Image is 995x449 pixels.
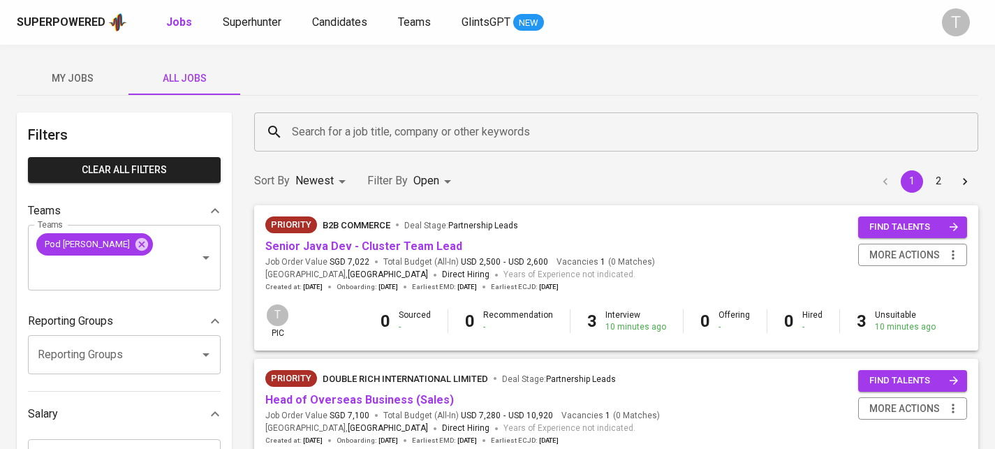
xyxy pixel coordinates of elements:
[869,400,940,418] span: more actions
[265,240,462,253] a: Senior Java Dev - Cluster Team Lead
[28,124,221,146] h6: Filters
[265,268,428,282] span: [GEOGRAPHIC_DATA] ,
[802,309,823,333] div: Hired
[875,309,936,333] div: Unsuitable
[483,309,553,333] div: Recommendation
[546,374,616,384] span: Partnership Leads
[872,170,978,193] nav: pagination navigation
[312,14,370,31] a: Candidates
[166,15,192,29] b: Jobs
[603,410,610,422] span: 1
[166,14,195,31] a: Jobs
[442,423,489,433] span: Direct Hiring
[137,70,232,87] span: All Jobs
[28,406,58,422] p: Salary
[491,282,559,292] span: Earliest ECJD :
[196,248,216,267] button: Open
[462,15,510,29] span: GlintsGPT
[223,14,284,31] a: Superhunter
[28,197,221,225] div: Teams
[348,268,428,282] span: [GEOGRAPHIC_DATA]
[539,282,559,292] span: [DATE]
[502,374,616,384] span: Deal Stage :
[28,400,221,428] div: Salary
[108,12,127,33] img: app logo
[503,256,506,268] span: -
[442,270,489,279] span: Direct Hiring
[718,309,750,333] div: Offering
[25,70,120,87] span: My Jobs
[265,422,428,436] span: [GEOGRAPHIC_DATA] ,
[404,221,518,230] span: Deal Stage :
[457,282,477,292] span: [DATE]
[265,282,323,292] span: Created at :
[587,311,597,331] b: 3
[457,436,477,446] span: [DATE]
[330,256,369,268] span: SGD 7,022
[875,321,936,333] div: 10 minutes ago
[508,410,553,422] span: USD 10,920
[508,256,548,268] span: USD 2,600
[942,8,970,36] div: T
[857,311,867,331] b: 3
[412,436,477,446] span: Earliest EMD :
[265,436,323,446] span: Created at :
[17,12,127,33] a: Superpoweredapp logo
[605,309,666,333] div: Interview
[337,436,398,446] span: Onboarding :
[303,436,323,446] span: [DATE]
[858,397,967,420] button: more actions
[265,218,317,232] span: Priority
[858,244,967,267] button: more actions
[605,321,666,333] div: 10 minutes ago
[303,282,323,292] span: [DATE]
[265,303,290,327] div: T
[927,170,950,193] button: Go to page 2
[348,422,428,436] span: [GEOGRAPHIC_DATA]
[448,221,518,230] span: Partnership Leads
[412,282,477,292] span: Earliest EMD :
[378,282,398,292] span: [DATE]
[465,311,475,331] b: 0
[383,410,553,422] span: Total Budget (All-In)
[17,15,105,31] div: Superpowered
[367,172,408,189] p: Filter By
[265,410,369,422] span: Job Order Value
[539,436,559,446] span: [DATE]
[265,303,290,339] div: pic
[295,172,334,189] p: Newest
[503,410,506,422] span: -
[36,233,153,256] div: Pod [PERSON_NAME]
[954,170,976,193] button: Go to next page
[461,256,501,268] span: USD 2,500
[802,321,823,333] div: -
[330,410,369,422] span: SGD 7,100
[784,311,794,331] b: 0
[378,436,398,446] span: [DATE]
[39,161,209,179] span: Clear All filters
[337,282,398,292] span: Onboarding :
[28,307,221,335] div: Reporting Groups
[323,220,390,230] span: B2B Commerce
[557,256,655,268] span: Vacancies ( 0 Matches )
[483,321,553,333] div: -
[718,321,750,333] div: -
[265,393,454,406] a: Head of Overseas Business (Sales)
[858,216,967,238] button: find talents
[399,309,431,333] div: Sourced
[869,219,959,235] span: find talents
[598,256,605,268] span: 1
[223,15,281,29] span: Superhunter
[503,268,635,282] span: Years of Experience not indicated.
[265,216,317,233] div: New Job received from Demand Team
[265,256,369,268] span: Job Order Value
[398,14,434,31] a: Teams
[28,157,221,183] button: Clear All filters
[295,168,351,194] div: Newest
[503,422,635,436] span: Years of Experience not indicated.
[265,371,317,385] span: Priority
[28,313,113,330] p: Reporting Groups
[700,311,710,331] b: 0
[869,373,959,389] span: find talents
[254,172,290,189] p: Sort By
